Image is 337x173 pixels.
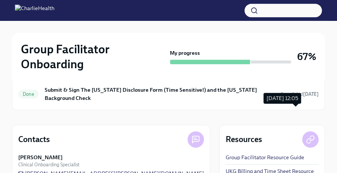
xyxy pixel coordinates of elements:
[226,154,304,161] a: Group Facilitator Resource Guide
[18,154,63,161] strong: [PERSON_NAME]
[18,134,50,145] h4: Contacts
[45,86,274,102] h6: Submit & Sign The [US_STATE] Disclosure Form (Time Sensitive!) and the [US_STATE] Background Check
[280,91,319,98] span: October 9th, 2025 13:12
[21,42,167,72] h2: Group Facilitator Onboarding
[280,91,319,97] span: Completed
[226,134,262,145] h4: Resources
[15,4,54,16] img: CharlieHealth
[297,50,316,63] h3: 67%
[18,84,319,104] a: DoneSubmit & Sign The [US_STATE] Disclosure Form (Time Sensitive!) and the [US_STATE] Background ...
[170,49,200,57] strong: My progress
[303,91,319,97] strong: [DATE]
[18,161,79,168] span: Clinical Onboarding Specialist
[18,91,39,97] span: Done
